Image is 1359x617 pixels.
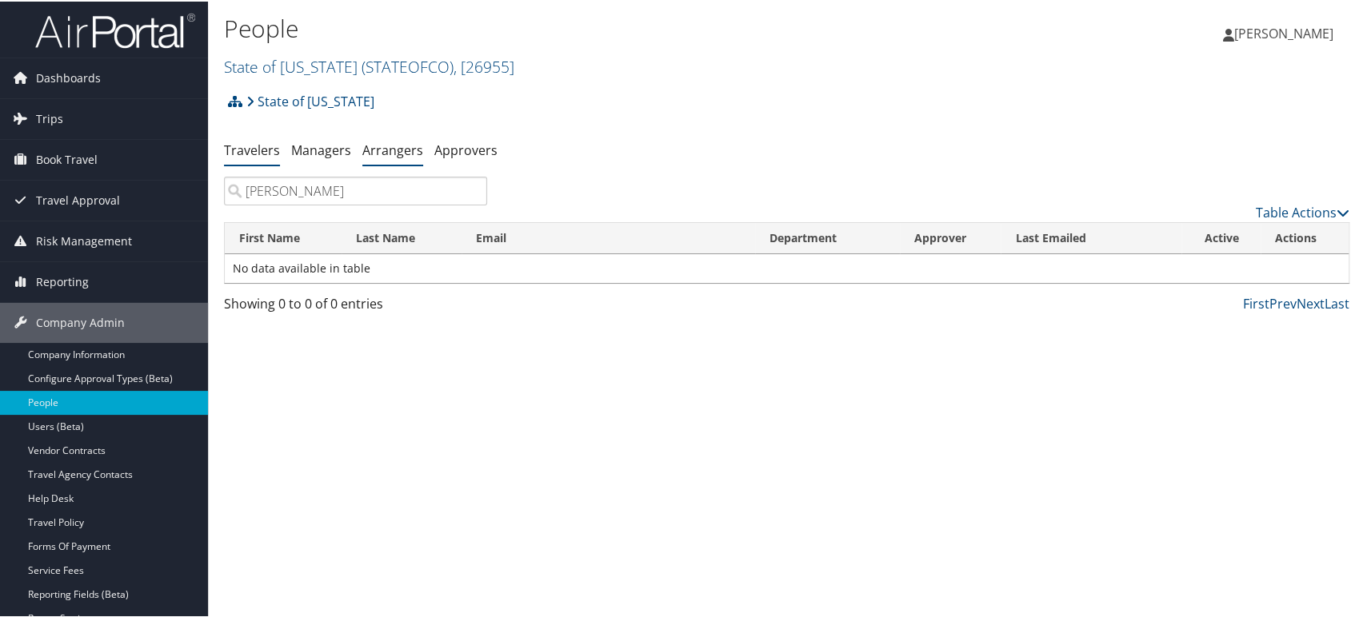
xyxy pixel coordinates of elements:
th: Last Name: activate to sort column ascending [342,221,462,253]
a: Travelers [224,140,280,157]
a: Managers [291,140,351,157]
span: Travel Approval [36,179,120,219]
span: Company Admin [36,301,125,341]
span: Risk Management [36,220,132,260]
img: airportal-logo.png [35,10,195,48]
th: Actions [1261,221,1349,253]
a: [PERSON_NAME] [1223,8,1349,56]
a: Arrangers [362,140,423,157]
span: Dashboards [36,57,101,97]
span: [PERSON_NAME] [1234,23,1333,41]
span: , [ 26955 ] [454,54,514,76]
span: Book Travel [36,138,98,178]
th: Active: activate to sort column ascending [1181,221,1261,253]
a: State of [US_STATE] [224,54,514,76]
span: Reporting [36,261,89,301]
input: Search [224,175,487,204]
td: No data available in table [225,253,1349,281]
th: Email: activate to sort column descending [462,221,755,253]
th: Last Emailed: activate to sort column ascending [1001,221,1181,253]
a: State of [US_STATE] [246,84,374,116]
div: Showing 0 to 0 of 0 entries [224,293,487,320]
a: Table Actions [1256,202,1349,220]
a: First [1243,293,1269,311]
span: Trips [36,98,63,137]
a: Prev [1269,293,1297,311]
span: ( STATEOFCO ) [362,54,454,76]
th: First Name: activate to sort column ascending [225,221,342,253]
th: Approver [900,221,1001,253]
th: Department: activate to sort column ascending [755,221,900,253]
a: Approvers [434,140,498,157]
a: Next [1297,293,1325,311]
a: Last [1325,293,1349,311]
h1: People [224,10,974,44]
